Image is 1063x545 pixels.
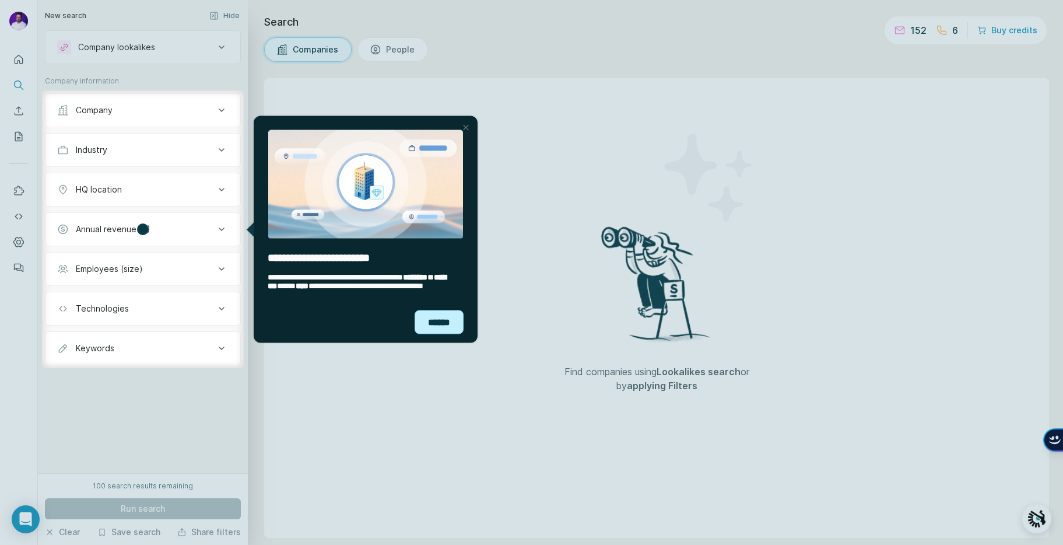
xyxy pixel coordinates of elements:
[45,176,240,204] button: HQ location
[45,334,240,362] button: Keywords
[76,303,129,315] div: Technologies
[76,184,122,195] div: HQ location
[45,215,240,243] button: Annual revenue ($)
[45,96,240,124] button: Company
[76,223,150,235] div: Annual revenue ($)
[45,295,240,323] button: Technologies
[76,144,107,156] div: Industry
[45,136,240,164] button: Industry
[76,263,143,275] div: Employees (size)
[45,255,240,283] button: Employees (size)
[76,104,113,116] div: Company
[76,343,114,354] div: Keywords
[244,114,480,345] iframe: Tooltip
